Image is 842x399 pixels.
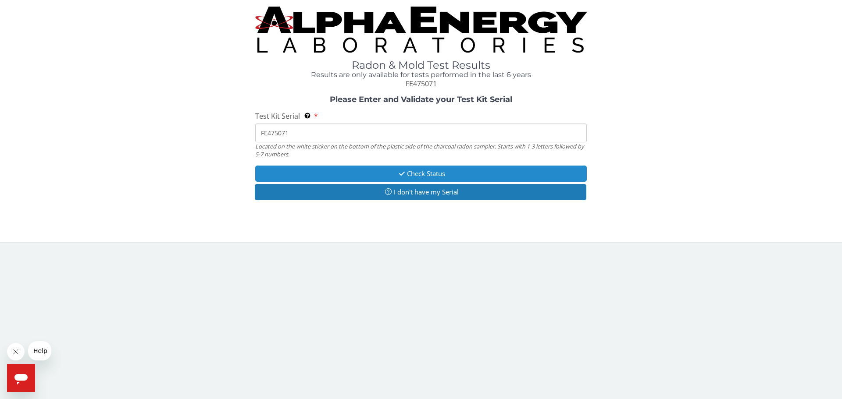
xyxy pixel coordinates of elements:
img: TightCrop.jpg [255,7,587,53]
iframe: Close message [7,343,25,360]
iframe: Message from company [28,341,51,360]
div: Located on the white sticker on the bottom of the plastic side of the charcoal radon sampler. Sta... [255,142,587,159]
button: Check Status [255,166,587,182]
span: FE475071 [406,79,437,88]
strong: Please Enter and Validate your Test Kit Serial [330,95,512,104]
span: Test Kit Serial [255,111,300,121]
h1: Radon & Mold Test Results [255,60,587,71]
iframe: Button to launch messaging window [7,364,35,392]
h4: Results are only available for tests performed in the last 6 years [255,71,587,79]
button: I don't have my Serial [255,184,586,200]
